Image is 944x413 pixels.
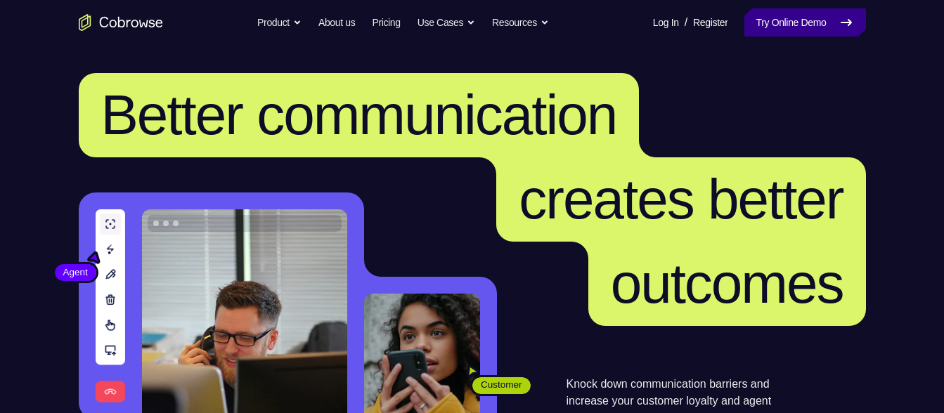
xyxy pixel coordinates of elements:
[372,8,400,37] a: Pricing
[519,168,843,230] span: creates better
[611,252,843,315] span: outcomes
[685,14,687,31] span: /
[693,8,728,37] a: Register
[418,8,475,37] button: Use Cases
[492,8,549,37] button: Resources
[318,8,355,37] a: About us
[101,84,617,146] span: Better communication
[79,14,163,31] a: Go to the home page
[653,8,679,37] a: Log In
[257,8,302,37] button: Product
[744,8,865,37] a: Try Online Demo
